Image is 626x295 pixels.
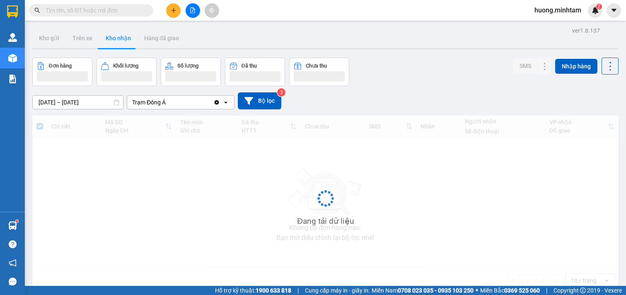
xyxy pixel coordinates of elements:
[213,99,220,106] svg: Clear value
[190,7,196,13] span: file-add
[597,4,600,10] span: 2
[32,58,92,86] button: Đơn hàng
[46,6,143,15] input: Tìm tên, số ĐT hoặc mã đơn
[7,5,18,18] img: logo-vxr
[372,286,474,295] span: Miền Nam
[32,28,66,48] button: Kho gửi
[256,287,291,294] strong: 1900 633 818
[592,7,599,14] img: icon-new-feature
[113,63,138,69] div: Khối lượng
[9,259,17,267] span: notification
[306,63,327,69] div: Chưa thu
[186,3,200,18] button: file-add
[177,63,198,69] div: Số lượng
[305,286,370,295] span: Cung cấp máy in - giấy in:
[580,288,586,293] span: copyright
[277,88,285,97] sup: 3
[171,7,176,13] span: plus
[167,98,167,106] input: Selected Trạm Đông Á.
[8,221,17,230] img: warehouse-icon
[610,7,618,14] span: caret-down
[215,286,291,295] span: Hỗ trợ kỹ thuật:
[555,59,597,74] button: Nhập hàng
[513,58,538,73] button: SMS
[242,63,257,69] div: Đã thu
[97,58,157,86] button: Khối lượng
[9,240,17,248] span: question-circle
[297,286,299,295] span: |
[222,99,229,106] svg: open
[476,289,478,292] span: ⚪️
[49,63,72,69] div: Đơn hàng
[132,98,166,106] div: Trạm Đông Á
[289,58,349,86] button: Chưa thu
[225,58,285,86] button: Đã thu
[297,215,354,227] div: Đang tải dữ liệu
[138,28,186,48] button: Hàng đã giao
[209,7,215,13] span: aim
[8,54,17,63] img: warehouse-icon
[596,4,602,10] sup: 2
[161,58,221,86] button: Số lượng
[99,28,138,48] button: Kho nhận
[16,220,18,222] sup: 1
[66,28,99,48] button: Trên xe
[398,287,474,294] strong: 0708 023 035 - 0935 103 250
[33,96,123,109] input: Select a date range.
[238,92,281,109] button: Bộ lọc
[480,286,540,295] span: Miền Bắc
[8,75,17,83] img: solution-icon
[166,3,181,18] button: plus
[504,287,540,294] strong: 0369 525 060
[528,5,588,15] span: huong.minhtam
[205,3,219,18] button: aim
[572,26,600,35] div: ver 1.8.137
[34,7,40,13] span: search
[9,278,17,285] span: message
[607,3,621,18] button: caret-down
[546,286,547,295] span: |
[8,33,17,42] img: warehouse-icon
